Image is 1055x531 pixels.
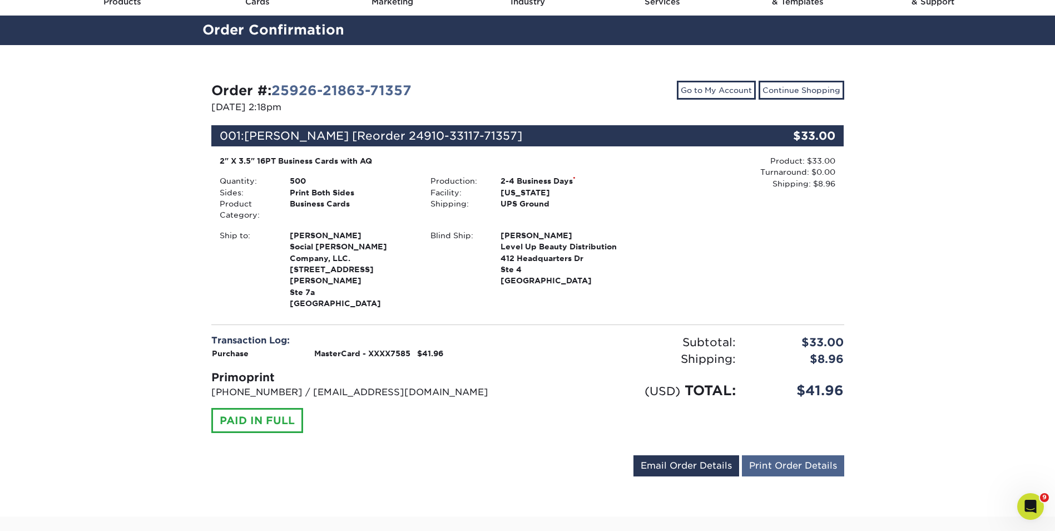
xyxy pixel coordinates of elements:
strong: MasterCard - XXXX7585 [314,349,410,358]
div: Shipping: [422,198,492,209]
span: Ste 4 [501,264,625,275]
div: 500 [281,175,422,186]
div: 001: [211,125,739,146]
a: Go to My Account [677,81,756,100]
small: (USD) [645,384,680,398]
div: Sides: [211,187,281,198]
span: Ste 7a [290,287,414,298]
div: Transaction Log: [211,334,519,347]
strong: Order #: [211,82,412,99]
div: Production: [422,175,492,186]
div: $33.00 [744,334,853,351]
div: 2-4 Business Days [492,175,633,186]
a: Email Order Details [633,455,739,476]
a: Continue Shopping [759,81,844,100]
div: Product: $33.00 Turnaround: $0.00 Shipping: $8.96 [633,155,835,189]
h2: Order Confirmation [194,20,861,41]
div: $41.96 [744,381,853,401]
span: 9 [1040,493,1049,502]
span: [PERSON_NAME] [290,230,414,241]
div: [US_STATE] [492,187,633,198]
div: UPS Ground [492,198,633,209]
span: Social [PERSON_NAME] Company, LLC. [290,241,414,264]
div: Quantity: [211,175,281,186]
strong: [GEOGRAPHIC_DATA] [501,230,625,286]
div: $33.00 [739,125,844,146]
div: Primoprint [211,369,519,386]
div: PAID IN FULL [211,408,303,434]
strong: [GEOGRAPHIC_DATA] [290,230,414,308]
span: [STREET_ADDRESS][PERSON_NAME] [290,264,414,287]
span: Level Up Beauty Distribution [501,241,625,252]
div: Product Category: [211,198,281,221]
strong: $41.96 [417,349,443,358]
span: 412 Headquarters Dr [501,253,625,264]
span: [PERSON_NAME] [Reorder 24910-33117-71357] [244,129,522,142]
p: [DATE] 2:18pm [211,101,519,114]
div: Subtotal: [528,334,744,351]
p: [PHONE_NUMBER] / [EMAIL_ADDRESS][DOMAIN_NAME] [211,386,519,399]
a: 25926-21863-71357 [271,82,412,99]
span: [PERSON_NAME] [501,230,625,241]
div: Facility: [422,187,492,198]
div: Print Both Sides [281,187,422,198]
iframe: Intercom live chat [1017,493,1044,520]
strong: Purchase [212,349,249,358]
div: Ship to: [211,230,281,309]
div: 2" X 3.5" 16PT Business Cards with AQ [220,155,625,166]
div: Business Cards [281,198,422,221]
a: Print Order Details [742,455,844,476]
div: Shipping: [528,351,744,367]
span: TOTAL: [685,382,736,399]
div: $8.96 [744,351,853,367]
div: Blind Ship: [422,230,492,287]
